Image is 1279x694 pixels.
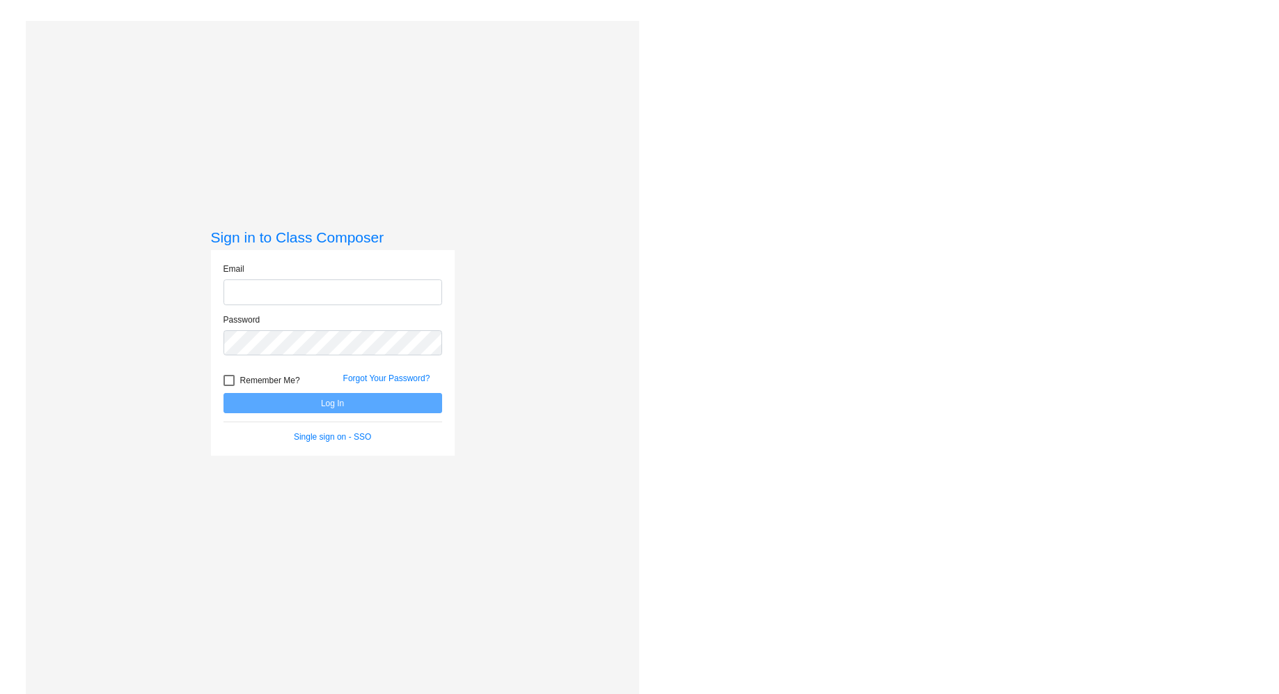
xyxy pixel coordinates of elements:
a: Single sign on - SSO [294,432,371,442]
a: Forgot Your Password? [343,373,430,383]
h3: Sign in to Class Composer [211,229,455,246]
button: Log In [223,393,442,413]
label: Password [223,314,260,326]
span: Remember Me? [240,372,300,389]
label: Email [223,263,244,275]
